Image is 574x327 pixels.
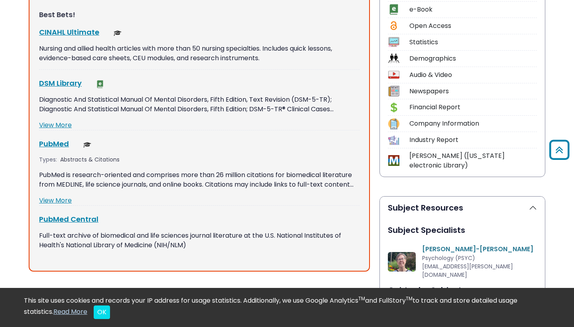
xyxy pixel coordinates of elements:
[409,87,537,96] div: Newspapers
[409,21,537,31] div: Open Access
[39,27,99,37] a: CINAHL Ultimate
[422,262,513,279] span: [EMAIL_ADDRESS][PERSON_NAME][DOMAIN_NAME]
[409,135,537,145] div: Industry Report
[94,305,110,319] button: Close
[422,244,533,254] a: [PERSON_NAME]-[PERSON_NAME]
[389,20,399,31] img: Icon Open Access
[39,120,72,130] a: View More
[388,135,399,146] img: Icon Industry Report
[409,37,537,47] div: Statistics
[388,86,399,97] img: Icon Newspapers
[114,29,122,37] img: Scholarly or Peer Reviewed
[409,5,537,14] div: e-Book
[39,214,98,224] a: PubMed Central
[96,80,104,88] img: e-Book
[388,37,399,47] img: Icon Statistics
[380,197,545,219] button: Subject Resources
[406,295,413,302] sup: TM
[409,102,537,112] div: Financial Report
[388,69,399,80] img: Icon Audio & Video
[388,225,537,235] h2: Subject Specialists
[422,254,475,262] span: Psychology (PSYC)
[409,119,537,128] div: Company Information
[39,95,360,114] p: Diagnostic And Statistical Manual Of Mental Disorders, Fifth Edition, Text Revision (DSM-5-TR); D...
[24,296,550,319] div: This site uses cookies and records your IP address for usage statistics. Additionally, we use Goo...
[83,141,91,149] img: Scholarly or Peer Reviewed
[39,10,360,19] h3: Best Bets!
[388,53,399,64] img: Icon Demographics
[39,44,360,63] p: Nursing and allied health articles with more than 50 nursing specialties. Includes quick lessons,...
[388,4,399,15] img: Icon e-Book
[409,54,537,63] div: Demographics
[409,70,537,80] div: Audio & Video
[39,170,360,189] p: PubMed is research-oriented and comprises more than 26 million citations for biomedical literatur...
[388,102,399,113] img: Icon Financial Report
[358,295,365,302] sup: TM
[388,252,416,272] img: Diane Manko-Cliff
[39,196,72,205] a: View More
[39,78,82,88] a: DSM Library
[39,139,69,149] a: PubMed
[39,156,57,164] span: Types:
[409,151,537,170] div: [PERSON_NAME] ([US_STATE] electronic Library)
[39,231,360,250] p: Full-text archive of biomedical and life sciences journal literature at the U.S. National Institu...
[53,307,87,316] a: Read More
[388,118,399,129] img: Icon Company Information
[388,155,399,166] img: Icon MeL (Michigan electronic Library)
[388,286,537,295] h2: Guides by Subject
[546,144,572,157] a: Back to Top
[60,156,121,164] div: Abstracts & Citations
